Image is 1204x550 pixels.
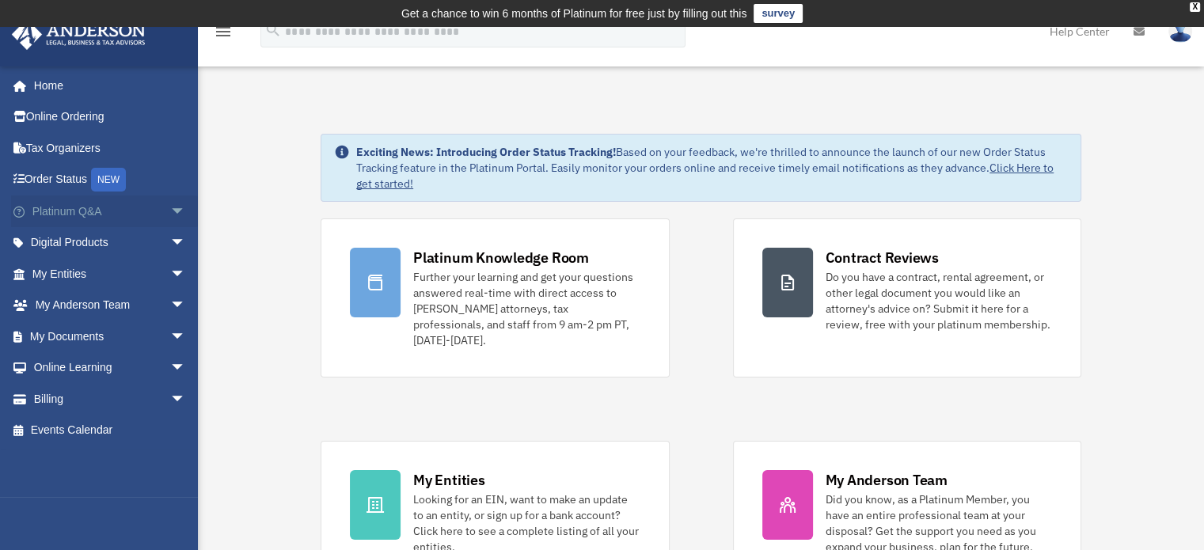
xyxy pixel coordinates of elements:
div: Based on your feedback, we're thrilled to announce the launch of our new Order Status Tracking fe... [356,144,1068,192]
span: arrow_drop_down [170,383,202,415]
span: arrow_drop_down [170,321,202,353]
a: survey [754,4,803,23]
span: arrow_drop_down [170,195,202,228]
a: Events Calendar [11,415,210,446]
span: arrow_drop_down [170,290,202,322]
span: arrow_drop_down [170,352,202,385]
a: Home [11,70,202,101]
strong: Exciting News: Introducing Order Status Tracking! [356,145,616,159]
a: Online Ordering [11,101,210,133]
a: My Entitiesarrow_drop_down [11,258,210,290]
a: Platinum Q&Aarrow_drop_down [11,195,210,227]
i: search [264,21,282,39]
img: User Pic [1168,20,1192,43]
div: My Entities [413,470,484,490]
a: Platinum Knowledge Room Further your learning and get your questions answered real-time with dire... [321,218,669,377]
a: Order StatusNEW [11,164,210,196]
a: Online Learningarrow_drop_down [11,352,210,384]
a: My Anderson Teamarrow_drop_down [11,290,210,321]
div: Do you have a contract, rental agreement, or other legal document you would like an attorney's ad... [826,269,1052,332]
span: arrow_drop_down [170,227,202,260]
div: Get a chance to win 6 months of Platinum for free just by filling out this [401,4,747,23]
div: Platinum Knowledge Room [413,248,589,267]
span: arrow_drop_down [170,258,202,290]
a: Digital Productsarrow_drop_down [11,227,210,259]
div: close [1190,2,1200,12]
div: Further your learning and get your questions answered real-time with direct access to [PERSON_NAM... [413,269,640,348]
div: Contract Reviews [826,248,939,267]
a: menu [214,28,233,41]
a: Click Here to get started! [356,161,1054,191]
a: Billingarrow_drop_down [11,383,210,415]
a: Contract Reviews Do you have a contract, rental agreement, or other legal document you would like... [733,218,1081,377]
i: menu [214,22,233,41]
div: NEW [91,168,126,192]
a: My Documentsarrow_drop_down [11,321,210,352]
div: My Anderson Team [826,470,948,490]
a: Tax Organizers [11,132,210,164]
img: Anderson Advisors Platinum Portal [7,19,150,50]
